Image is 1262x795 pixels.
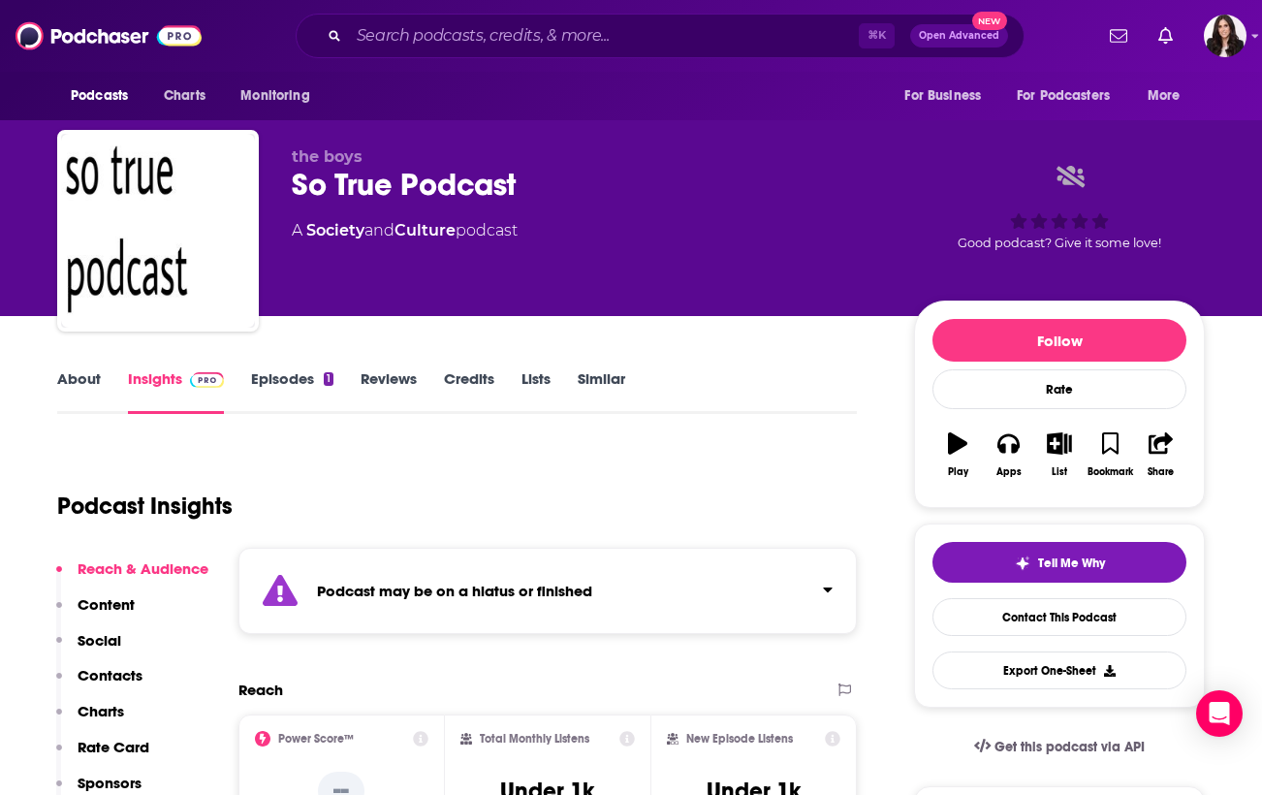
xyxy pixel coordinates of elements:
button: Content [56,595,135,631]
button: Reach & Audience [56,559,208,595]
button: List [1034,420,1085,490]
a: Similar [578,369,625,414]
div: Bookmark [1088,466,1133,478]
button: open menu [1134,78,1205,114]
p: Rate Card [78,738,149,756]
a: Get this podcast via API [959,723,1160,771]
button: Play [932,420,983,490]
button: Charts [56,702,124,738]
p: Social [78,631,121,650]
span: Good podcast? Give it some love! [958,236,1161,250]
a: Society [306,221,364,239]
div: Open Intercom Messenger [1196,690,1243,737]
a: Episodes1 [251,369,333,414]
h2: Total Monthly Listens [480,732,589,746]
button: Follow [932,319,1186,362]
button: open menu [1004,78,1138,114]
button: Contacts [56,666,142,702]
span: New [972,12,1007,30]
button: Bookmark [1085,420,1135,490]
h1: Podcast Insights [57,492,233,521]
img: Podchaser Pro [190,372,224,388]
h2: New Episode Listens [686,732,793,746]
strong: Podcast may be on a hiatus or finished [317,582,592,600]
span: ⌘ K [859,23,895,48]
img: User Profile [1204,15,1246,57]
div: Share [1148,466,1174,478]
a: Show notifications dropdown [1102,19,1135,52]
button: Apps [983,420,1033,490]
img: Podchaser - Follow, Share and Rate Podcasts [16,17,202,54]
p: Sponsors [78,774,142,792]
span: For Podcasters [1017,82,1110,110]
div: Search podcasts, credits, & more... [296,14,1025,58]
span: the boys [292,147,363,166]
h2: Power Score™ [278,732,354,746]
span: Tell Me Why [1038,556,1105,571]
a: Contact This Podcast [932,598,1186,636]
div: 1 [324,372,333,386]
p: Charts [78,702,124,720]
h2: Reach [238,681,283,699]
img: So True Podcast [61,134,255,328]
a: About [57,369,101,414]
a: Culture [394,221,456,239]
div: Play [948,466,968,478]
a: InsightsPodchaser Pro [128,369,224,414]
div: Good podcast? Give it some love! [914,147,1205,268]
a: Lists [521,369,551,414]
span: Charts [164,82,205,110]
button: open menu [57,78,153,114]
a: Charts [151,78,217,114]
input: Search podcasts, credits, & more... [349,20,859,51]
span: For Business [904,82,981,110]
div: Apps [996,466,1022,478]
span: Open Advanced [919,31,999,41]
button: Share [1136,420,1186,490]
span: More [1148,82,1181,110]
p: Contacts [78,666,142,684]
span: Logged in as RebeccaShapiro [1204,15,1246,57]
span: Get this podcast via API [994,739,1145,755]
button: Open AdvancedNew [910,24,1008,48]
button: Social [56,631,121,667]
a: Show notifications dropdown [1151,19,1181,52]
section: Click to expand status details [238,548,857,634]
button: Show profile menu [1204,15,1246,57]
button: open menu [227,78,334,114]
button: Export One-Sheet [932,652,1186,689]
p: Reach & Audience [78,559,208,578]
button: Rate Card [56,738,149,774]
div: List [1052,466,1067,478]
img: tell me why sparkle [1015,556,1030,571]
button: open menu [891,78,1005,114]
div: Rate [932,369,1186,409]
p: Content [78,595,135,614]
span: Monitoring [240,82,309,110]
div: A podcast [292,219,518,242]
span: Podcasts [71,82,128,110]
a: Credits [444,369,494,414]
a: Reviews [361,369,417,414]
span: and [364,221,394,239]
button: tell me why sparkleTell Me Why [932,542,1186,583]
